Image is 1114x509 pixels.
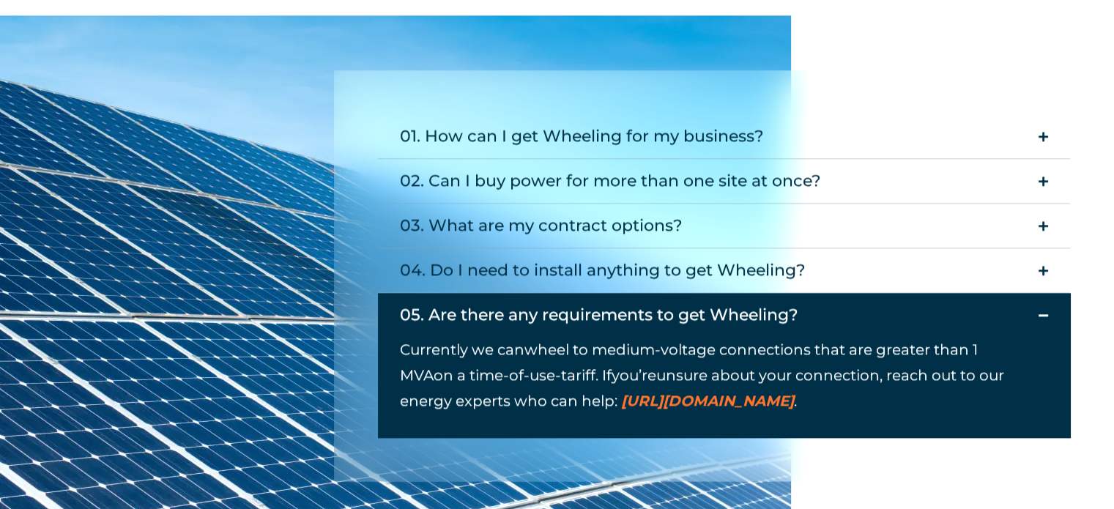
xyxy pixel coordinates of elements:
[378,204,1070,248] summary: 03. What are my contract options?
[400,341,978,384] span: wheel to medium-voltage connections that are greater than 1 MVA
[378,114,1070,437] div: Accordion. Open links with Enter or Space, close with Escape, and navigate with Arrow Keys
[400,211,683,240] div: 03. What are my contract options?
[378,248,1070,293] summary: 04. Do I need to install anything to get Wheeling?
[400,300,798,330] div: 05. Are there any requirements to get Wheeling?
[378,159,1070,204] summary: 02. Can I buy power for more than one site at once?
[595,366,612,384] span: . If
[400,341,524,358] span: Currently we can
[400,256,806,285] div: 04. Do I need to install anything to get Wheeling?
[378,293,1070,337] summary: 05. Are there any requirements to get Wheeling?
[612,366,656,384] span: you’re
[400,122,764,151] div: 01. How can I get Wheeling for my business?
[400,166,821,196] div: 02. Can I buy power for more than one site at once?
[794,392,797,409] span: .
[378,114,1070,159] summary: 01. How can I get Wheeling for my business?
[621,392,794,409] a: [URL][DOMAIN_NAME]
[434,366,595,384] span: on a time-of-use-tariff
[400,366,1004,409] span: unsure about your connection, reach out to our energy experts who can help:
